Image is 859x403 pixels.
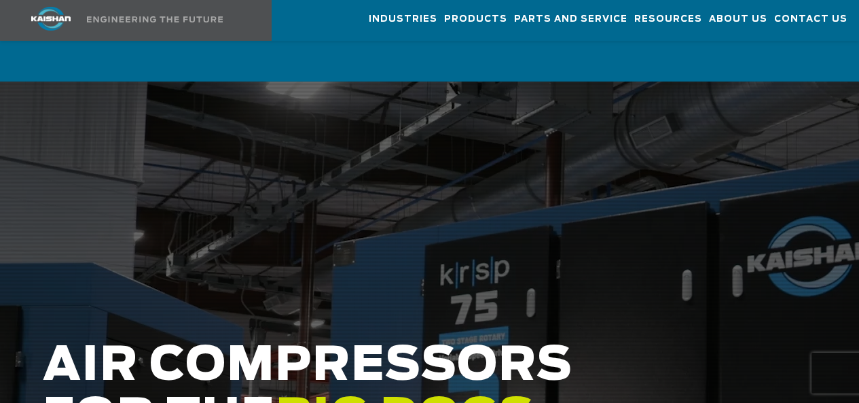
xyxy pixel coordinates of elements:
a: Parts and Service [514,1,627,37]
span: Parts and Service [514,12,627,27]
a: About Us [709,1,767,37]
a: Contact Us [774,1,847,37]
a: Industries [369,1,437,37]
span: About Us [709,12,767,27]
span: Resources [634,12,702,27]
a: Resources [634,1,702,37]
span: Products [444,12,507,27]
img: Engineering the future [87,16,223,22]
a: Products [444,1,507,37]
span: Industries [369,12,437,27]
span: Contact Us [774,12,847,27]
